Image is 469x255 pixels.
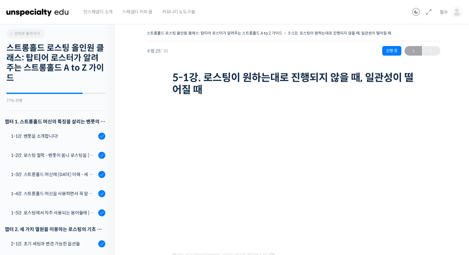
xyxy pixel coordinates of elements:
[440,9,448,15] span: 철수
[147,49,168,53] span: 수업 25
[11,171,96,178] div: 1-3강. 스트롱홀드 머신에 [DATE] 이해 - 세 가지 열원이 만들어내는 변화
[147,31,282,35] a: 스트롱홀드 로스팅 올인원 클래스: 탑티어 로스터가 알려주는 스트롱홀드 A to Z 가이드
[11,190,96,197] div: 1-4강. 스트롱홀드 머신을 사용하면서 꼭 알고 있어야 할 유의사항
[160,48,168,54] span: / 30
[6,43,105,83] h2: 스트롱홀드 로스팅 올인원 클래스: 탑티어 로스터가 알려주는 스트롱홀드 A to Z 가이드
[5,117,105,126] h3: 챕터 1. 스트롱홀드 머신의 특징을 살리는 벤풋의 로스팅 방식
[5,225,105,234] div: 챕터 2. 세 가지 열원을 이용하는 로스팅의 기초 설계
[405,46,422,56] a: ←이전
[6,29,45,38] a: 강의로 돌아가기
[10,31,40,36] span: 강의로 돌아가기
[288,31,391,35] a: 5-1강. 로스팅이 원하는대로 진행되지 않을 때, 일관성이 떨어질 때
[382,46,401,56] div: 진행 중
[6,99,105,103] div: 77% 진행
[11,209,96,216] div: 1-5강. 로스팅에서 자주 사용되는 용어들에 [DATE] 이해
[172,72,415,96] h1: 5-1강. 로스팅이 원하는대로 진행되지 않을 때, 일관성이 떨어질 때
[11,133,96,140] div: 1-1강. 벤풋을 소개합니다!
[11,152,96,159] div: 1-2강. 로스팅 철학 - 벤풋이 옴니 로스팅을 [DATE] 않는 이유
[11,240,96,247] div: 2-1강. 초기 세팅과 변경 가능한 옵션들
[405,47,422,55] span: ←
